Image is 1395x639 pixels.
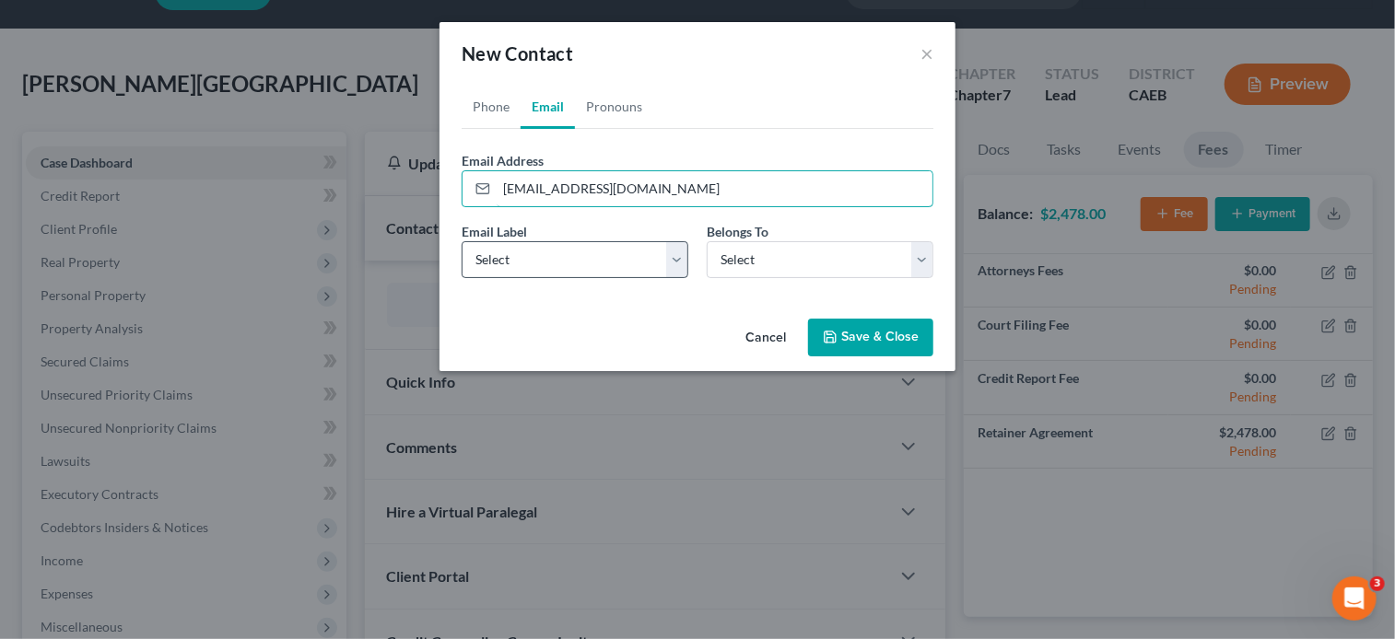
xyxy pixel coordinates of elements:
span: Belongs To [707,224,768,239]
button: × [920,42,933,64]
input: Email Address [497,171,932,206]
button: Cancel [731,320,801,357]
span: New Contact [462,42,573,64]
iframe: Intercom live chat [1332,576,1377,621]
a: Email [521,85,575,129]
a: Pronouns [575,85,653,129]
button: Save & Close [808,319,933,357]
label: Email Address [462,151,544,170]
label: Email Label [462,222,527,241]
span: 3 [1370,576,1385,591]
a: Phone [462,85,521,129]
